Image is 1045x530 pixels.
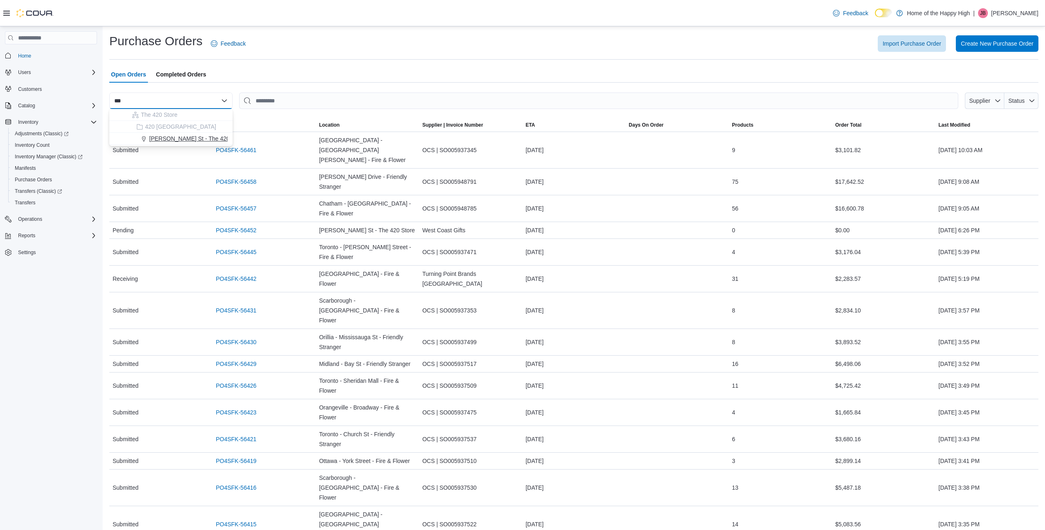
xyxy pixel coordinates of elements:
span: 4 [732,407,735,417]
div: Jeroen Brasz [978,8,988,18]
span: Purchase Orders [15,176,52,183]
button: Reports [15,231,39,241]
span: [PERSON_NAME] St - The 420 Store [319,225,415,235]
a: PO4SFK-56430 [216,337,256,347]
a: Settings [15,248,39,257]
a: Adjustments (Classic) [12,129,72,139]
button: Catalog [2,100,100,111]
button: Operations [15,214,46,224]
a: PO4SFK-56429 [216,359,256,369]
span: 13 [732,483,738,493]
div: $3,680.16 [832,431,935,447]
span: [GEOGRAPHIC_DATA] - [GEOGRAPHIC_DATA][PERSON_NAME] - Fire & Flower [319,135,415,165]
span: Submitted [113,306,138,315]
span: 8 [732,337,735,347]
button: Manifests [8,162,100,174]
div: [DATE] [522,174,625,190]
span: Catalog [15,101,97,111]
span: Manifests [12,163,97,173]
div: OCS | SO005948791 [419,174,522,190]
span: Feedback [843,9,868,17]
span: Home [18,53,31,59]
div: [DATE] 9:05 AM [935,200,1038,217]
button: 420 [GEOGRAPHIC_DATA] [109,121,233,133]
div: OCS | SO005937475 [419,404,522,421]
span: 56 [732,204,738,213]
a: Inventory Manager (Classic) [12,152,86,162]
span: Submitted [113,434,138,444]
span: Toronto - [PERSON_NAME] Street - Fire & Flower [319,242,415,262]
span: Receiving [113,274,138,284]
div: $5,487.18 [832,479,935,496]
h1: Purchase Orders [109,33,203,49]
span: Supplier [969,97,990,104]
div: [DATE] 3:38 PM [935,479,1038,496]
div: [DATE] [522,334,625,350]
a: Feedback [208,35,249,52]
a: Adjustments (Classic) [8,128,100,139]
div: OCS | SO005948785 [419,200,522,217]
div: [DATE] 3:57 PM [935,302,1038,319]
span: Products [732,122,753,128]
span: Inventory [15,117,97,127]
button: The 420 Store [109,109,233,121]
div: OCS | SO005937537 [419,431,522,447]
button: Settings [2,246,100,258]
span: Submitted [113,407,138,417]
span: Inventory Count [12,140,97,150]
p: Home of the Happy High [907,8,970,18]
button: Transfers [8,197,100,208]
a: PO4SFK-56458 [216,177,256,187]
div: Choose from the following options [109,109,233,145]
span: Chatham - [GEOGRAPHIC_DATA] - Fire & Flower [319,199,415,218]
button: Supplier [965,93,1004,109]
span: [PERSON_NAME] St - The 420 Store [149,134,245,143]
div: [DATE] [522,453,625,469]
button: Inventory [2,116,100,128]
div: OCS | SO005937345 [419,142,522,158]
span: Submitted [113,145,138,155]
span: Transfers (Classic) [12,186,97,196]
button: PO # [212,118,316,132]
span: Submitted [113,177,138,187]
span: 14 [732,519,738,529]
div: [DATE] [522,302,625,319]
span: 4 [732,247,735,257]
button: Supplier | Invoice Number [419,118,522,132]
div: [DATE] [522,431,625,447]
div: OCS | SO005937499 [419,334,522,350]
span: [GEOGRAPHIC_DATA] - Fire & Flower [319,269,415,289]
a: PO4SFK-56457 [216,204,256,213]
span: 11 [732,381,738,391]
span: Submitted [113,519,138,529]
span: Reports [18,232,35,239]
span: Submitted [113,204,138,213]
span: Operations [18,216,42,222]
a: PO4SFK-56445 [216,247,256,257]
span: Submitted [113,483,138,493]
a: PO4SFK-56461 [216,145,256,155]
div: $6,498.06 [832,356,935,372]
p: [PERSON_NAME] [991,8,1038,18]
button: Operations [2,213,100,225]
button: Last Modified [935,118,1038,132]
div: $0.00 [832,222,935,238]
span: Manifests [15,165,36,171]
a: Transfers (Classic) [8,185,100,197]
div: $3,101.82 [832,142,935,158]
div: $3,893.52 [832,334,935,350]
button: Home [2,49,100,61]
span: Transfers (Classic) [15,188,62,194]
div: [DATE] 3:49 PM [935,377,1038,394]
span: Days On Order [629,122,664,128]
button: Customers [2,83,100,95]
a: Transfers (Classic) [12,186,65,196]
span: Order Total [835,122,862,128]
span: 8 [732,306,735,315]
span: Operations [15,214,97,224]
span: 0 [732,225,735,235]
div: Location [319,122,339,128]
span: Customers [18,86,42,93]
span: Transfers [12,198,97,208]
span: 3 [732,456,735,466]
